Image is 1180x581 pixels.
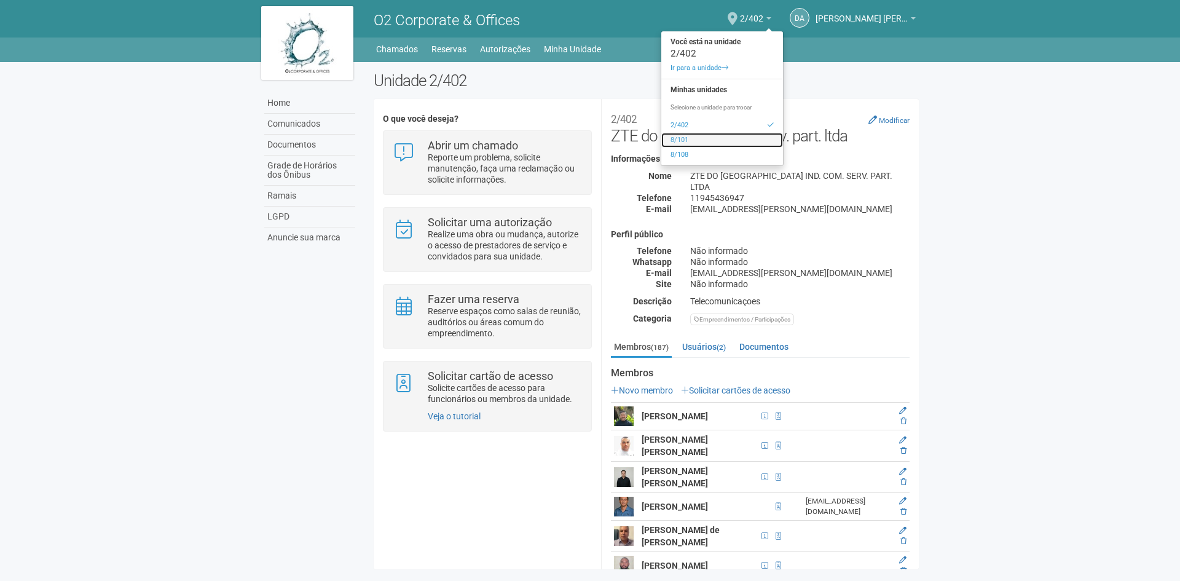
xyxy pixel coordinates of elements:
[816,15,916,25] a: [PERSON_NAME] [PERSON_NAME] [PERSON_NAME]
[544,41,601,58] a: Minha Unidade
[806,496,892,517] div: [EMAIL_ADDRESS][DOMAIN_NAME]
[428,152,582,185] p: Reporte um problema, solicite manutenção, faça uma reclamação ou solicite informações.
[679,338,729,356] a: Usuários(2)
[428,370,553,382] strong: Solicitar cartão de acesso
[646,268,672,278] strong: E-mail
[661,34,783,49] strong: Você está na unidade
[899,406,907,415] a: Editar membro
[899,436,907,445] a: Editar membro
[681,385,790,395] a: Solicitar cartões de acesso
[614,556,634,575] img: user.png
[868,115,910,125] a: Modificar
[611,154,910,164] h4: Informações de contato (interno)
[383,114,591,124] h4: O que você deseja?
[681,296,919,307] div: Telecomunicaçoes
[393,294,581,339] a: Fazer uma reserva Reserve espaços como salas de reunião, auditórios ou áreas comum do empreendime...
[428,216,552,229] strong: Solicitar uma autorização
[264,135,355,156] a: Documentos
[611,113,637,125] small: 2/402
[642,502,708,512] strong: [PERSON_NAME]
[642,435,708,457] strong: [PERSON_NAME] [PERSON_NAME]
[681,245,919,256] div: Não informado
[740,15,771,25] a: 2/402
[614,406,634,426] img: user.png
[642,561,708,571] strong: [PERSON_NAME]
[661,133,783,148] a: 8/101
[611,338,672,358] a: Membros(187)
[900,566,907,575] a: Excluir membro
[611,368,910,379] strong: Membros
[646,204,672,214] strong: E-mail
[374,71,919,90] h2: Unidade 2/402
[900,537,907,545] a: Excluir membro
[900,507,907,516] a: Excluir membro
[661,82,783,97] strong: Minhas unidades
[431,41,466,58] a: Reservas
[656,279,672,289] strong: Site
[642,411,708,421] strong: [PERSON_NAME]
[637,193,672,203] strong: Telefone
[681,192,919,204] div: 11945436947
[632,257,672,267] strong: Whatsapp
[264,207,355,227] a: LGPD
[264,114,355,135] a: Comunicados
[428,293,519,306] strong: Fazer uma reserva
[681,267,919,279] div: [EMAIL_ADDRESS][PERSON_NAME][DOMAIN_NAME]
[428,382,582,405] p: Solicite cartões de acesso para funcionários ou membros da unidade.
[428,411,481,421] a: Veja o tutorial
[633,296,672,306] strong: Descrição
[681,279,919,290] div: Não informado
[428,306,582,339] p: Reserve espaços como salas de reunião, auditórios ou áreas comum do empreendimento.
[816,2,908,23] span: Daniel Andres Soto Lozada
[614,526,634,546] img: user.png
[717,343,726,352] small: (2)
[690,314,794,325] div: Empreendimentos / Participações
[899,467,907,476] a: Editar membro
[633,314,672,323] strong: Categoria
[736,338,792,356] a: Documentos
[637,246,672,256] strong: Telefone
[614,436,634,456] img: user.png
[900,478,907,486] a: Excluir membro
[376,41,418,58] a: Chamados
[611,385,673,395] a: Novo membro
[661,49,783,58] div: 2/402
[740,2,763,23] span: 2/402
[790,8,809,28] a: DA
[611,108,910,145] h2: ZTE do Brasil ind. com. serv. part. ltda
[393,217,581,262] a: Solicitar uma autorização Realize uma obra ou mudança, autorize o acesso de prestadores de serviç...
[480,41,530,58] a: Autorizações
[661,103,783,112] p: Selecione a unidade para trocar
[661,118,783,133] a: 2/402
[261,6,353,80] img: logo.jpg
[642,525,720,547] strong: [PERSON_NAME] de [PERSON_NAME]
[374,12,520,29] span: O2 Corporate & Offices
[614,497,634,516] img: user.png
[428,229,582,262] p: Realize uma obra ou mudança, autorize o acesso de prestadores de serviço e convidados para sua un...
[651,343,669,352] small: (187)
[899,556,907,564] a: Editar membro
[264,156,355,186] a: Grade de Horários dos Ônibus
[661,61,783,76] a: Ir para a unidade
[393,371,581,405] a: Solicitar cartão de acesso Solicite cartões de acesso para funcionários ou membros da unidade.
[393,140,581,185] a: Abrir um chamado Reporte um problema, solicite manutenção, faça uma reclamação ou solicite inform...
[614,467,634,487] img: user.png
[264,186,355,207] a: Ramais
[661,148,783,162] a: 8/108
[681,204,919,215] div: [EMAIL_ADDRESS][PERSON_NAME][DOMAIN_NAME]
[264,227,355,248] a: Anuncie sua marca
[264,93,355,114] a: Home
[611,230,910,239] h4: Perfil público
[681,256,919,267] div: Não informado
[428,139,518,152] strong: Abrir um chamado
[879,116,910,125] small: Modificar
[648,171,672,181] strong: Nome
[681,170,919,192] div: ZTE DO [GEOGRAPHIC_DATA] IND. COM. SERV. PART. LTDA
[900,446,907,455] a: Excluir membro
[900,417,907,425] a: Excluir membro
[642,466,708,488] strong: [PERSON_NAME] [PERSON_NAME]
[899,497,907,505] a: Editar membro
[899,526,907,535] a: Editar membro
